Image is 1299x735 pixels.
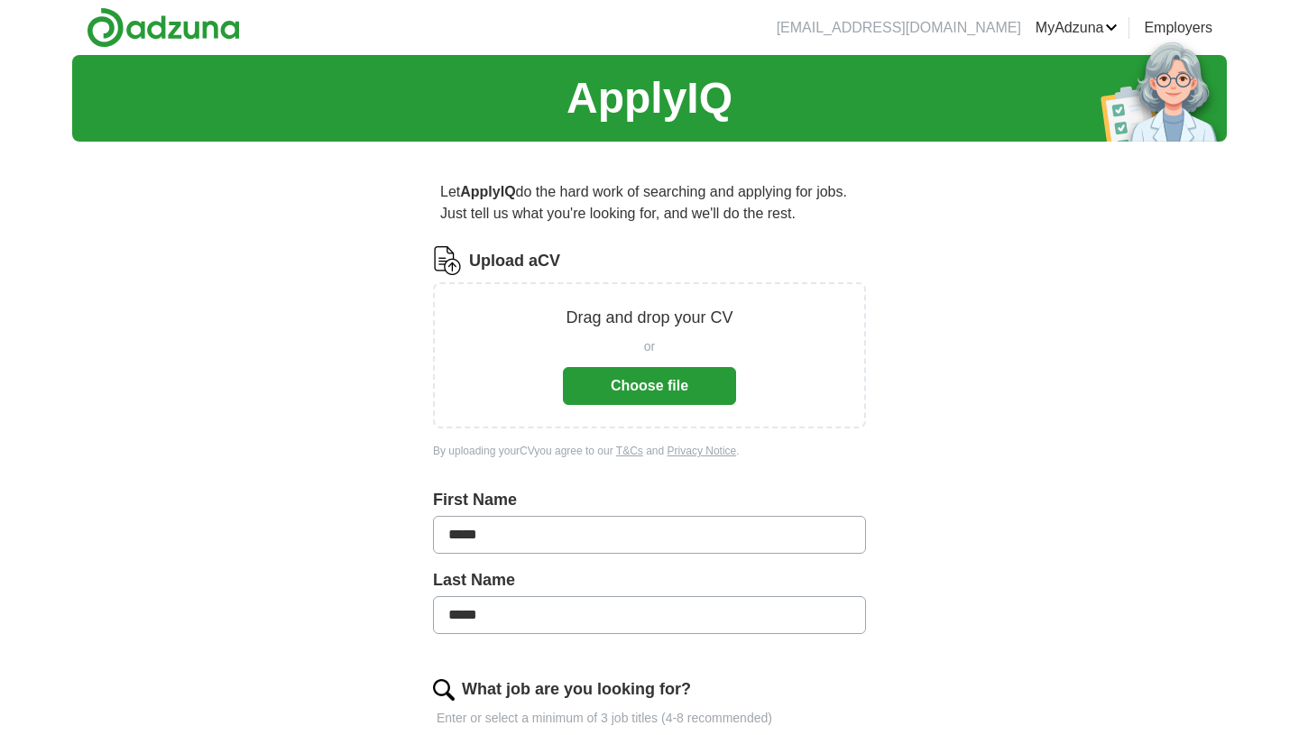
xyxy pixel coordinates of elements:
[563,367,736,405] button: Choose file
[644,337,655,356] span: or
[433,174,866,232] p: Let do the hard work of searching and applying for jobs. Just tell us what you're looking for, an...
[433,246,462,275] img: CV Icon
[462,677,691,702] label: What job are you looking for?
[433,443,866,459] div: By uploading your CV you agree to our and .
[87,7,240,48] img: Adzuna logo
[460,184,515,199] strong: ApplyIQ
[566,306,732,330] p: Drag and drop your CV
[567,66,732,131] h1: ApplyIQ
[777,17,1021,39] li: [EMAIL_ADDRESS][DOMAIN_NAME]
[616,445,643,457] a: T&Cs
[433,709,866,728] p: Enter or select a minimum of 3 job titles (4-8 recommended)
[1144,17,1212,39] a: Employers
[469,249,560,273] label: Upload a CV
[1036,17,1119,39] a: MyAdzuna
[433,568,866,593] label: Last Name
[433,488,866,512] label: First Name
[433,679,455,701] img: search.png
[668,445,737,457] a: Privacy Notice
